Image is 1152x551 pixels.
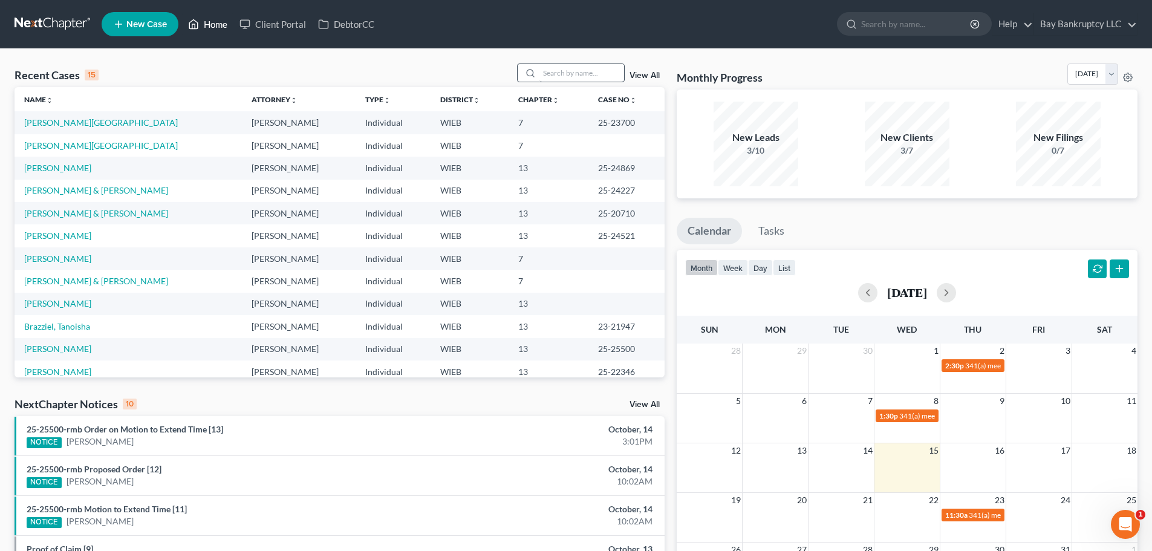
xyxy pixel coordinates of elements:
td: WIEB [431,315,509,337]
span: Fri [1032,324,1045,334]
i: unfold_more [383,97,391,104]
td: WIEB [431,338,509,360]
td: WIEB [431,134,509,157]
td: Individual [356,224,431,247]
span: 16 [994,443,1006,458]
span: 29 [796,344,808,358]
div: October, 14 [452,423,652,435]
span: 17 [1059,443,1072,458]
a: Help [992,13,1033,35]
a: Nameunfold_more [24,95,53,104]
span: 11:30a [945,510,968,520]
a: [PERSON_NAME] [24,367,91,377]
span: Wed [897,324,917,334]
span: 12 [730,443,742,458]
span: 3 [1064,344,1072,358]
a: Typeunfold_more [365,95,391,104]
td: Individual [356,180,431,202]
span: 21 [862,493,874,507]
a: Brazziel, Tanoisha [24,321,90,331]
td: WIEB [431,247,509,270]
i: unfold_more [290,97,298,104]
i: unfold_more [473,97,480,104]
span: Sun [701,324,718,334]
td: [PERSON_NAME] [242,157,356,179]
td: WIEB [431,224,509,247]
td: 13 [509,180,588,202]
td: 7 [509,111,588,134]
td: Individual [356,293,431,315]
button: month [685,259,718,276]
div: NOTICE [27,477,62,488]
td: [PERSON_NAME] [242,180,356,202]
td: [PERSON_NAME] [242,270,356,292]
a: [PERSON_NAME] [67,435,134,448]
a: Districtunfold_more [440,95,480,104]
div: New Clients [865,131,949,145]
span: Thu [964,324,981,334]
span: 1 [932,344,940,358]
td: [PERSON_NAME] [242,360,356,383]
a: [PERSON_NAME] [67,515,134,527]
span: 20 [796,493,808,507]
span: 4 [1130,344,1137,358]
span: 341(a) meeting for [PERSON_NAME] [899,411,1016,420]
div: 15 [85,70,99,80]
td: Individual [356,270,431,292]
td: 13 [509,224,588,247]
span: New Case [126,20,167,29]
a: 25-25500-rmb Proposed Order [12] [27,464,161,474]
td: 25-24227 [588,180,665,202]
span: 25 [1125,493,1137,507]
td: Individual [356,202,431,224]
span: Mon [765,324,786,334]
div: NOTICE [27,517,62,528]
div: NOTICE [27,437,62,448]
td: 23-21947 [588,315,665,337]
a: Home [182,13,233,35]
td: 13 [509,338,588,360]
td: 25-23700 [588,111,665,134]
span: 8 [932,394,940,408]
span: 2:30p [945,361,964,370]
td: 13 [509,202,588,224]
td: 7 [509,134,588,157]
td: [PERSON_NAME] [242,338,356,360]
span: 13 [796,443,808,458]
span: 30 [862,344,874,358]
a: [PERSON_NAME] [24,253,91,264]
a: [PERSON_NAME] [24,230,91,241]
td: Individual [356,111,431,134]
a: 25-25500-rmb Motion to Extend Time [11] [27,504,187,514]
td: Individual [356,134,431,157]
a: [PERSON_NAME][GEOGRAPHIC_DATA] [24,140,178,151]
span: 15 [928,443,940,458]
span: 341(a) meeting for [PERSON_NAME] [965,361,1082,370]
div: October, 14 [452,503,652,515]
a: [PERSON_NAME] [67,475,134,487]
div: 0/7 [1016,145,1101,157]
span: 10 [1059,394,1072,408]
td: 25-25500 [588,338,665,360]
i: unfold_more [552,97,559,104]
a: Chapterunfold_more [518,95,559,104]
td: WIEB [431,157,509,179]
a: Attorneyunfold_more [252,95,298,104]
div: 10:02AM [452,475,652,487]
a: [PERSON_NAME] & [PERSON_NAME] [24,276,168,286]
span: 24 [1059,493,1072,507]
i: unfold_more [46,97,53,104]
span: 23 [994,493,1006,507]
td: 25-22346 [588,360,665,383]
span: 22 [928,493,940,507]
span: 9 [998,394,1006,408]
span: 11 [1125,394,1137,408]
span: 19 [730,493,742,507]
input: Search by name... [861,13,972,35]
input: Search by name... [539,64,624,82]
a: [PERSON_NAME] & [PERSON_NAME] [24,185,168,195]
td: WIEB [431,180,509,202]
td: [PERSON_NAME] [242,202,356,224]
button: day [748,259,773,276]
a: Calendar [677,218,742,244]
